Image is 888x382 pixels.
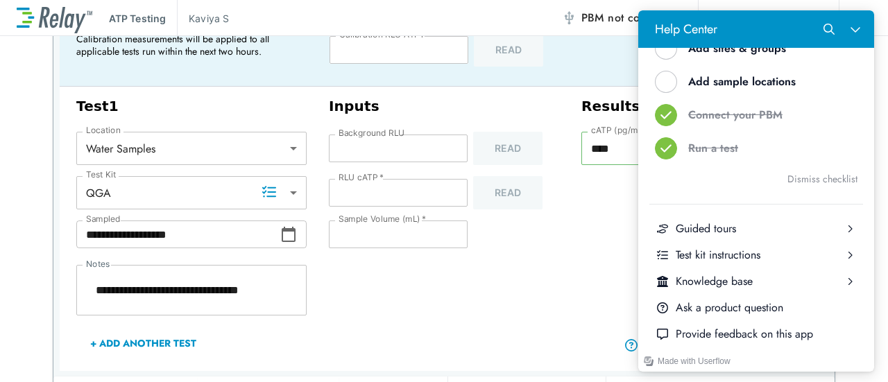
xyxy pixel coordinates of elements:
img: Drawer Icon [851,5,871,31]
span: PBM [581,8,682,28]
button: Search [178,6,204,32]
p: Calibration measurements will be applied to all applicable tests run within the next two hours. [76,33,298,58]
img: Offline Icon [562,11,576,25]
button: Main menu [851,5,871,31]
h3: Test 1 [76,98,307,115]
div: Water Samples [76,134,307,162]
button: Close Help Center [204,6,230,32]
input: Choose date, selected date is Sep 17, 2025 [76,220,280,248]
label: Sampled [86,214,121,224]
img: LuminUltra Relay [17,3,92,33]
h3: Inputs [329,98,559,115]
label: RLU cATP [339,173,384,182]
p: ATP Testing [109,11,166,26]
button: Announcements [11,337,225,363]
div: Help Center [6,11,79,26]
label: Notes [86,259,110,269]
span: not connected [608,10,681,26]
h3: Results [581,98,640,115]
label: Test Kit [86,170,117,180]
div: Made with Userflow [19,343,92,358]
button: PBM not connected [556,4,688,32]
div: QGA [76,179,307,207]
iframe: Resource center [638,10,874,372]
p: Kaviya S [189,11,229,26]
label: Location [86,125,121,135]
a: Made with Userflow [6,343,92,358]
label: Background RLU [339,128,404,138]
label: Sample Volume (mL) [339,214,426,224]
label: cATP (pg/mL) [591,125,646,135]
button: + Add Another Test [76,327,210,360]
